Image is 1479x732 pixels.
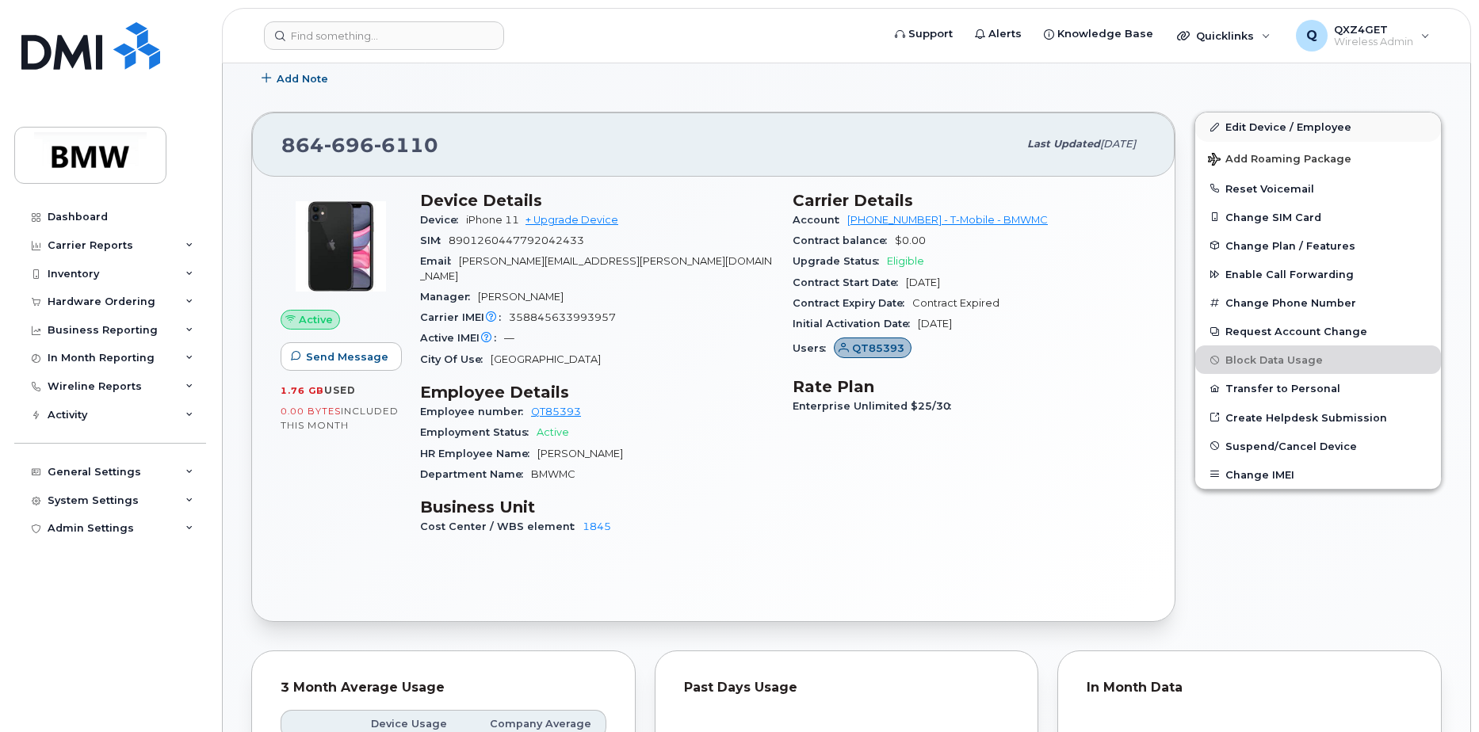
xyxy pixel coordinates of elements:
[1195,317,1441,345] button: Request Account Change
[281,385,324,396] span: 1.76 GB
[895,234,926,246] span: $0.00
[793,276,906,288] span: Contract Start Date
[420,291,478,303] span: Manager
[793,400,959,412] span: Enterprise Unlimited $25/30
[793,255,887,267] span: Upgrade Status
[988,26,1022,42] span: Alerts
[420,468,531,480] span: Department Name
[537,448,623,459] span: [PERSON_NAME]
[1225,440,1357,452] span: Suspend/Cancel Device
[420,234,449,246] span: SIM
[1208,153,1351,168] span: Add Roaming Package
[420,448,537,459] span: HR Employee Name
[1195,260,1441,288] button: Enable Call Forwarding
[306,349,388,364] span: Send Message
[583,520,611,532] a: 1845
[1027,138,1100,150] span: Last updated
[1196,29,1254,42] span: Quicklinks
[1195,288,1441,317] button: Change Phone Number
[281,342,402,371] button: Send Message
[281,133,438,157] span: 864
[1225,269,1354,280] span: Enable Call Forwarding
[324,384,356,396] span: used
[504,332,514,344] span: —
[1033,18,1164,50] a: Knowledge Base
[420,406,531,417] span: Employee number
[793,191,1146,210] h3: Carrier Details
[324,133,374,157] span: 696
[793,318,918,330] span: Initial Activation Date
[793,234,895,246] span: Contract balance
[537,426,569,438] span: Active
[531,406,581,417] a: QT85393
[793,214,847,226] span: Account
[1195,231,1441,260] button: Change Plan / Features
[793,297,912,309] span: Contract Expiry Date
[420,353,491,365] span: City Of Use
[281,406,341,417] span: 0.00 Bytes
[264,21,504,50] input: Find something...
[1306,26,1317,45] span: Q
[466,214,519,226] span: iPhone 11
[793,342,834,354] span: Users
[1057,26,1153,42] span: Knowledge Base
[1100,138,1136,150] span: [DATE]
[531,468,575,480] span: BMWMC
[847,214,1048,226] a: [PHONE_NUMBER] - T-Mobile - BMWMC
[1334,36,1413,48] span: Wireless Admin
[293,199,388,294] img: iPhone_11.jpg
[1195,432,1441,460] button: Suspend/Cancel Device
[420,426,537,438] span: Employment Status
[1195,345,1441,374] button: Block Data Usage
[918,318,952,330] span: [DATE]
[251,64,342,93] button: Add Note
[374,133,438,157] span: 6110
[1195,403,1441,432] a: Create Helpdesk Submission
[834,342,911,354] a: QT85393
[684,680,1010,696] div: Past Days Usage
[964,18,1033,50] a: Alerts
[1087,680,1412,696] div: In Month Data
[299,312,333,327] span: Active
[420,520,583,532] span: Cost Center / WBS element
[884,18,964,50] a: Support
[793,377,1146,396] h3: Rate Plan
[420,255,459,267] span: Email
[509,311,616,323] span: 358845633993957
[1195,203,1441,231] button: Change SIM Card
[420,383,774,402] h3: Employee Details
[277,71,328,86] span: Add Note
[420,332,504,344] span: Active IMEI
[420,498,774,517] h3: Business Unit
[1195,460,1441,489] button: Change IMEI
[1225,239,1355,251] span: Change Plan / Features
[478,291,564,303] span: [PERSON_NAME]
[1334,23,1413,36] span: QXZ4GET
[1285,20,1441,51] div: QXZ4GET
[887,255,924,267] span: Eligible
[525,214,618,226] a: + Upgrade Device
[1410,663,1467,720] iframe: Messenger Launcher
[281,405,399,431] span: included this month
[1195,112,1441,141] a: Edit Device / Employee
[912,297,999,309] span: Contract Expired
[420,191,774,210] h3: Device Details
[1195,142,1441,174] button: Add Roaming Package
[1195,174,1441,203] button: Reset Voicemail
[449,234,584,246] span: 8901260447792042433
[1195,374,1441,402] button: Transfer to Personal
[420,255,772,281] span: [PERSON_NAME][EMAIL_ADDRESS][PERSON_NAME][DOMAIN_NAME]
[420,311,509,323] span: Carrier IMEI
[491,353,601,365] span: [GEOGRAPHIC_DATA]
[908,26,953,42] span: Support
[1166,20,1282,51] div: Quicklinks
[281,680,606,696] div: 3 Month Average Usage
[420,214,466,226] span: Device
[906,276,940,288] span: [DATE]
[852,341,904,356] span: QT85393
